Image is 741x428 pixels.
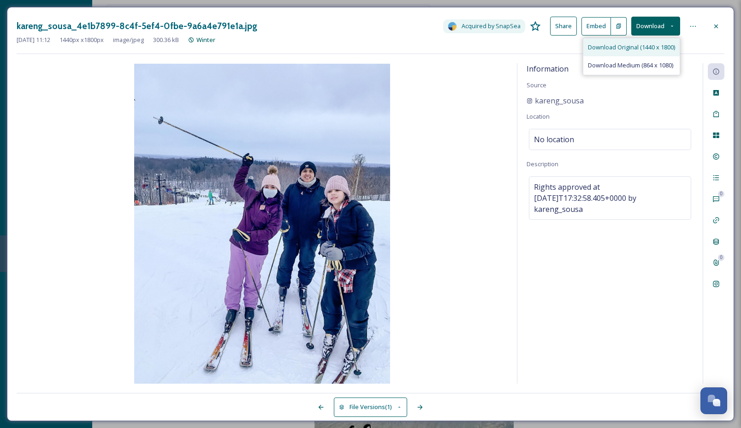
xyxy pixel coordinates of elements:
span: 300.36 kB [153,36,179,44]
span: Source [527,81,546,89]
span: Rights approved at [DATE]T17:32:58.405+0000 by kareng_sousa [534,181,686,215]
button: Open Chat [700,387,727,414]
button: Share [550,17,577,36]
span: [DATE] 11:12 [17,36,50,44]
button: Download [631,17,680,36]
span: Description [527,160,558,168]
span: 1440 px x 1800 px [59,36,104,44]
button: File Versions(1) [334,398,408,416]
span: image/jpeg [113,36,144,44]
img: 14QKewoWuWqS1E_ng-IRh6FST_22yx2oi.jpg [17,64,508,384]
span: Winter [196,36,215,44]
a: kareng_sousa [527,95,584,106]
span: No location [534,134,574,145]
span: Information [527,64,569,74]
h3: kareng_sousa_4e1b7899-8c4f-5ef4-0fbe-9a6a4e791e1a.jpg [17,19,257,33]
img: snapsea-logo.png [448,22,457,31]
span: Download Medium (864 x 1080) [588,61,673,70]
div: 0 [718,191,724,197]
span: Download Original (1440 x 1800) [588,43,675,52]
span: kareng_sousa [535,95,584,106]
span: Location [527,112,550,121]
div: 0 [718,254,724,261]
span: Acquired by SnapSea [462,22,521,30]
button: Embed [581,17,611,36]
